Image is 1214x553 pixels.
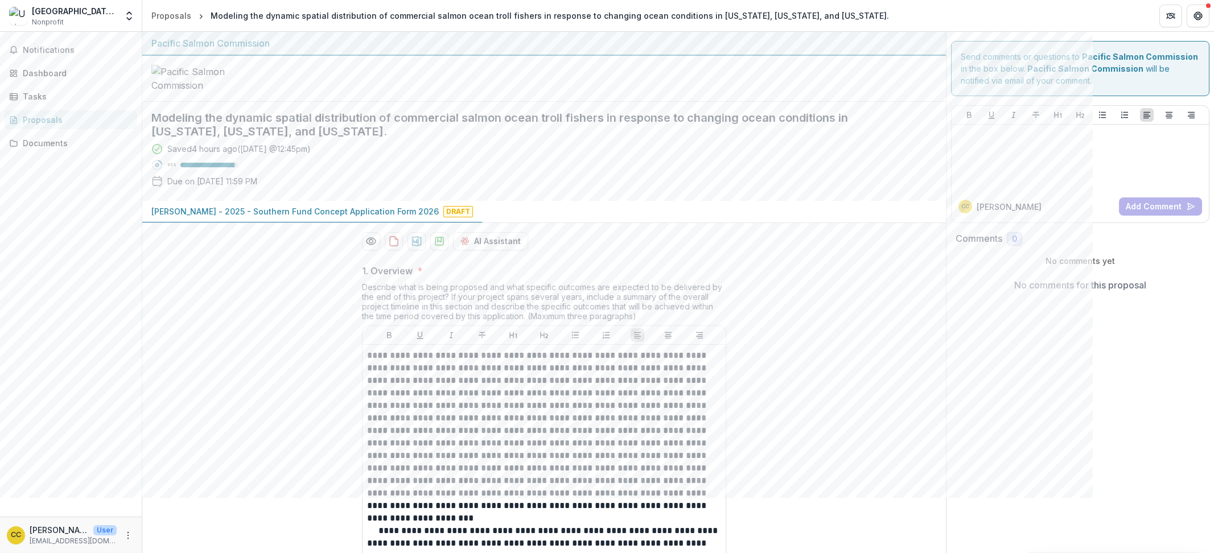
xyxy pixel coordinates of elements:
[443,206,473,217] span: Draft
[445,328,458,342] button: Italicize
[1118,108,1131,122] button: Ordered List
[385,232,403,250] button: download-proposal
[693,328,706,342] button: Align Right
[23,137,128,149] div: Documents
[147,7,894,24] nav: breadcrumb
[151,36,937,50] div: Pacific Salmon Commission
[151,111,919,138] h2: Modeling the dynamic spatial distribution of commercial salmon ocean troll fishers in response to...
[5,134,137,152] a: Documents
[5,110,137,129] a: Proposals
[537,328,551,342] button: Heading 2
[362,282,726,325] div: Describe what is being proposed and what specific outcomes are expected to be delivered by the en...
[151,65,265,92] img: Pacific Salmon Commission
[1082,52,1198,61] strong: Pacific Salmon Commission
[985,108,998,122] button: Underline
[1159,5,1182,27] button: Partners
[23,90,128,102] div: Tasks
[32,5,117,17] div: [GEOGRAPHIC_DATA][US_STATE], [GEOGRAPHIC_DATA][PERSON_NAME]
[362,232,380,250] button: Preview 1125ed77-8afe-4932-850a-11b885c47bc0-0.pdf
[211,10,889,22] div: Modeling the dynamic spatial distribution of commercial salmon ocean troll fishers in response to...
[167,161,176,169] p: 95 %
[1007,108,1020,122] button: Italicize
[151,205,439,217] p: [PERSON_NAME] - 2025 - Southern Fund Concept Application Form 2026
[1096,108,1109,122] button: Bullet List
[11,531,21,539] div: Catherine Courtier
[1051,108,1065,122] button: Heading 1
[5,64,137,82] a: Dashboard
[977,201,1042,213] p: [PERSON_NAME]
[475,328,489,342] button: Strike
[408,232,426,250] button: download-proposal
[1027,64,1143,73] strong: Pacific Salmon Commission
[1184,108,1198,122] button: Align Right
[23,67,128,79] div: Dashboard
[1029,108,1043,122] button: Strike
[962,108,976,122] button: Bold
[956,233,1002,244] h2: Comments
[569,328,582,342] button: Bullet List
[1012,234,1017,244] span: 0
[147,7,196,24] a: Proposals
[1187,5,1209,27] button: Get Help
[23,114,128,126] div: Proposals
[382,328,396,342] button: Bold
[5,87,137,106] a: Tasks
[9,7,27,25] img: University of California, Santa Cruz
[1140,108,1154,122] button: Align Left
[413,328,427,342] button: Underline
[961,204,969,209] div: Catherine Courtier
[1119,197,1202,216] button: Add Comment
[453,232,528,250] button: AI Assistant
[661,328,675,342] button: Align Center
[30,536,117,546] p: [EMAIL_ADDRESS][DOMAIN_NAME]
[121,529,135,542] button: More
[167,175,257,187] p: Due on [DATE] 11:59 PM
[1162,108,1176,122] button: Align Center
[93,525,117,535] p: User
[507,328,520,342] button: Heading 1
[430,232,448,250] button: download-proposal
[30,524,89,536] p: [PERSON_NAME]
[599,328,613,342] button: Ordered List
[32,17,64,27] span: Nonprofit
[362,264,413,278] p: 1. Overview
[151,10,191,22] div: Proposals
[167,143,311,155] div: Saved 4 hours ago ( [DATE] @ 12:45pm )
[631,328,644,342] button: Align Left
[951,41,1209,96] div: Send comments or questions to in the box below. will be notified via email of your comment.
[121,5,137,27] button: Open entity switcher
[956,255,1205,267] p: No comments yet
[1073,108,1087,122] button: Heading 2
[1014,278,1146,292] p: No comments for this proposal
[23,46,133,55] span: Notifications
[5,41,137,59] button: Notifications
